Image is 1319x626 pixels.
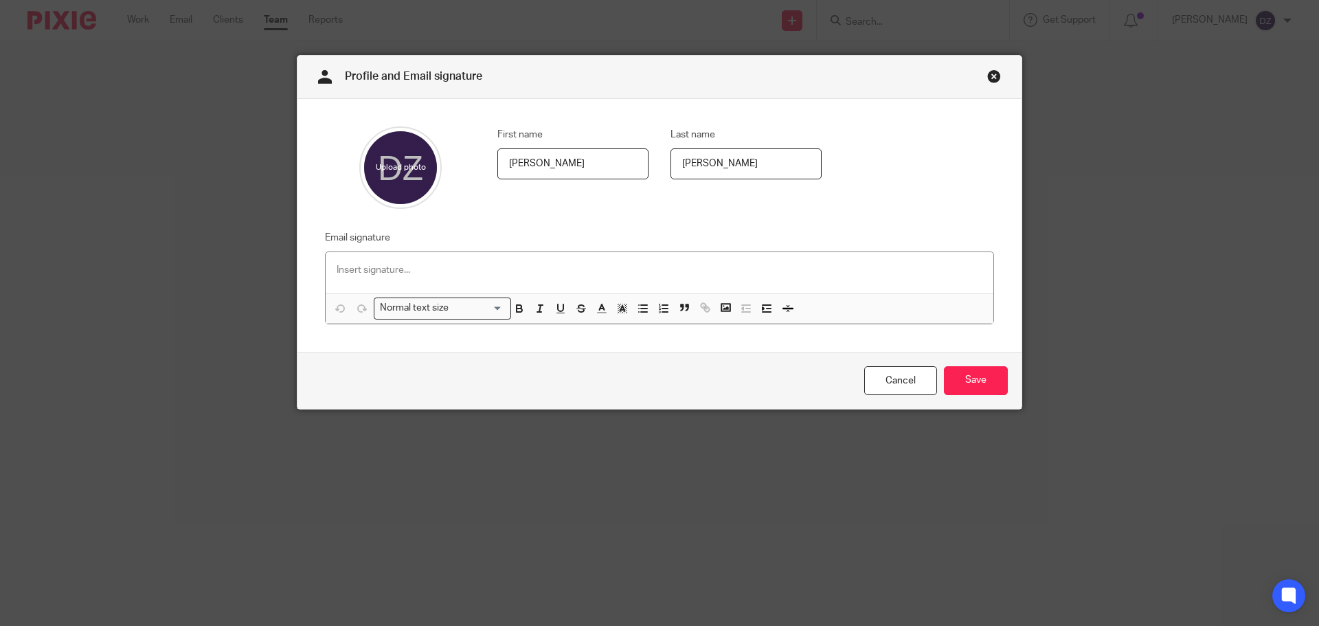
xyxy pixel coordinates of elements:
label: First name [497,128,543,142]
input: Save [944,366,1008,396]
label: Email signature [325,231,390,245]
label: Last name [670,128,715,142]
input: Search for option [453,301,503,315]
a: Close this dialog window [987,69,1001,88]
div: Search for option [374,298,511,319]
span: Normal text size [377,301,452,315]
a: Cancel [864,366,937,396]
span: Profile and Email signature [345,71,482,82]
